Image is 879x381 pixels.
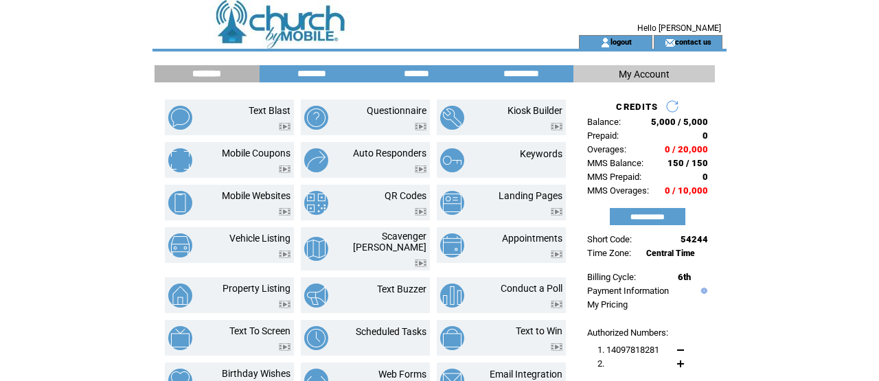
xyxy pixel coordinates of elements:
[353,148,426,159] a: Auto Responders
[279,208,290,216] img: video.png
[597,358,604,369] span: 2.
[279,251,290,258] img: video.png
[304,326,328,350] img: scheduled-tasks.png
[587,327,668,338] span: Authorized Numbers:
[279,343,290,351] img: video.png
[646,249,695,258] span: Central Time
[279,123,290,130] img: video.png
[665,185,708,196] span: 0 / 10,000
[587,185,649,196] span: MMS Overages:
[304,148,328,172] img: auto-responders.png
[222,283,290,294] a: Property Listing
[551,251,562,258] img: video.png
[551,343,562,351] img: video.png
[356,326,426,337] a: Scheduled Tasks
[168,148,192,172] img: mobile-coupons.png
[637,23,721,33] span: Hello [PERSON_NAME]
[304,106,328,130] img: questionnaire.png
[222,148,290,159] a: Mobile Coupons
[415,259,426,267] img: video.png
[304,191,328,215] img: qr-codes.png
[168,233,192,257] img: vehicle-listing.png
[667,158,708,168] span: 150 / 150
[222,368,290,379] a: Birthday Wishes
[353,231,426,253] a: Scavenger [PERSON_NAME]
[168,191,192,215] img: mobile-websites.png
[377,284,426,295] a: Text Buzzer
[490,369,562,380] a: Email Integration
[440,233,464,257] img: appointments.png
[551,208,562,216] img: video.png
[587,144,626,154] span: Overages:
[168,106,192,130] img: text-blast.png
[587,158,643,168] span: MMS Balance:
[279,301,290,308] img: video.png
[610,37,632,46] a: logout
[587,172,641,182] span: MMS Prepaid:
[415,208,426,216] img: video.png
[440,284,464,308] img: conduct-a-poll.png
[678,272,691,282] span: 6th
[229,233,290,244] a: Vehicle Listing
[501,283,562,294] a: Conduct a Poll
[681,234,708,244] span: 54244
[229,325,290,336] a: Text To Screen
[367,105,426,116] a: Questionnaire
[502,233,562,244] a: Appointments
[249,105,290,116] a: Text Blast
[378,369,426,380] a: Web Forms
[551,123,562,130] img: video.png
[698,288,707,294] img: help.gif
[619,69,670,80] span: My Account
[651,117,708,127] span: 5,000 / 5,000
[440,148,464,172] img: keywords.png
[415,165,426,173] img: video.png
[587,272,636,282] span: Billing Cycle:
[440,106,464,130] img: kiosk-builder.png
[222,190,290,201] a: Mobile Websites
[304,284,328,308] img: text-buzzer.png
[597,345,659,355] span: 1. 14097818281
[587,117,621,127] span: Balance:
[520,148,562,159] a: Keywords
[516,325,562,336] a: Text to Win
[587,248,631,258] span: Time Zone:
[551,301,562,308] img: video.png
[279,165,290,173] img: video.png
[168,326,192,350] img: text-to-screen.png
[499,190,562,201] a: Landing Pages
[587,286,669,296] a: Payment Information
[665,37,675,48] img: contact_us_icon.gif
[665,144,708,154] span: 0 / 20,000
[385,190,426,201] a: QR Codes
[675,37,711,46] a: contact us
[415,123,426,130] img: video.png
[587,234,632,244] span: Short Code:
[703,130,708,141] span: 0
[168,284,192,308] img: property-listing.png
[507,105,562,116] a: Kiosk Builder
[587,299,628,310] a: My Pricing
[616,102,658,112] span: CREDITS
[587,130,619,141] span: Prepaid:
[304,237,328,261] img: scavenger-hunt.png
[440,326,464,350] img: text-to-win.png
[703,172,708,182] span: 0
[600,37,610,48] img: account_icon.gif
[440,191,464,215] img: landing-pages.png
